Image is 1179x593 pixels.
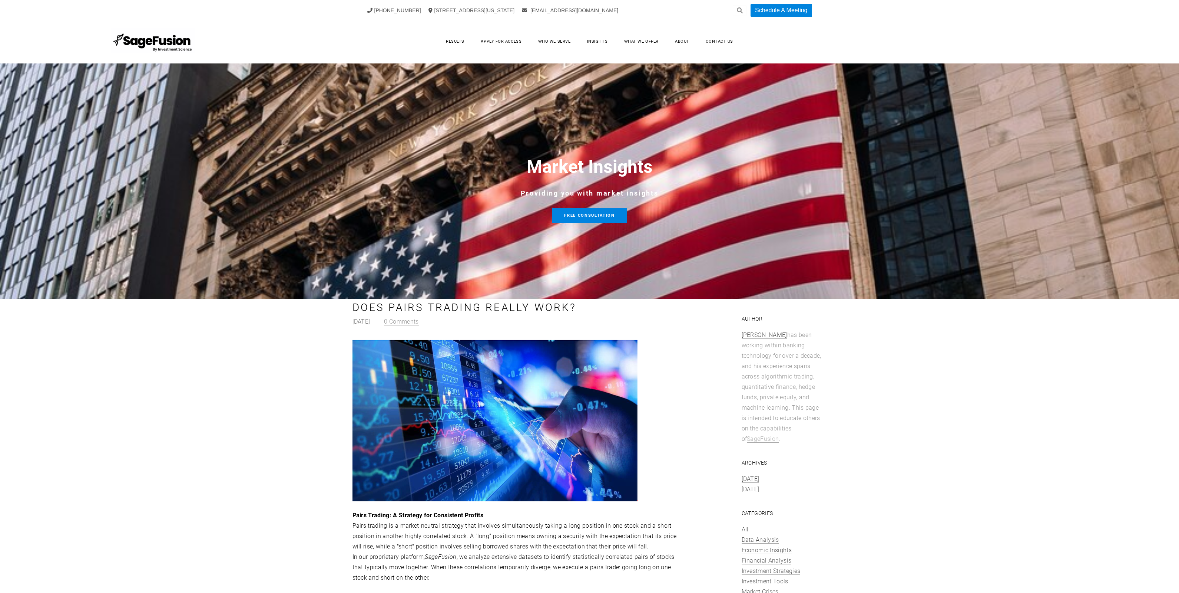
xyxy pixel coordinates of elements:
[531,36,578,47] a: Who We Serve
[617,36,666,47] a: What We Offer
[564,213,615,218] span: free consultation
[742,547,792,554] a: Economic Insights
[742,557,792,564] a: Financial Analysis
[352,301,577,314] a: Does Pairs Trading Really Work?
[438,36,472,47] a: Results
[527,156,653,177] font: Market Insights
[742,578,788,585] a: Investment Tools
[425,553,456,560] em: SageFusion
[751,4,812,17] a: Schedule A Meeting
[522,7,618,13] a: [EMAIL_ADDRESS][DOMAIN_NAME]
[742,455,823,470] h2: Archives
[742,331,787,339] a: [PERSON_NAME]
[552,208,626,223] a: free consultation
[521,189,659,197] span: Providing you with market insights
[352,319,370,326] span: [DATE]
[742,536,779,544] a: Data Analysis
[742,567,801,575] a: Investment Strategies
[111,28,195,54] img: SageFusion | Intelligent Investment Management
[428,7,515,13] a: [STREET_ADDRESS][US_STATE]
[580,36,615,47] a: Insights
[352,512,483,519] strong: Pairs Trading: A Strategy for Consistent Profits
[742,526,749,533] a: All
[668,36,697,47] a: About
[367,7,421,13] a: [PHONE_NUMBER]
[742,331,821,443] span: has been working within banking technology for over a decade, and his experience spans across alg...
[473,36,529,47] a: Apply for Access
[742,475,759,483] a: [DATE]
[352,339,638,501] img: Picture
[742,311,823,326] h2: Author
[747,435,779,443] a: SageFusion
[742,506,823,521] h2: Categories
[384,318,418,325] a: 0 Comments
[698,36,741,47] a: Contact Us
[742,486,759,493] a: [DATE]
